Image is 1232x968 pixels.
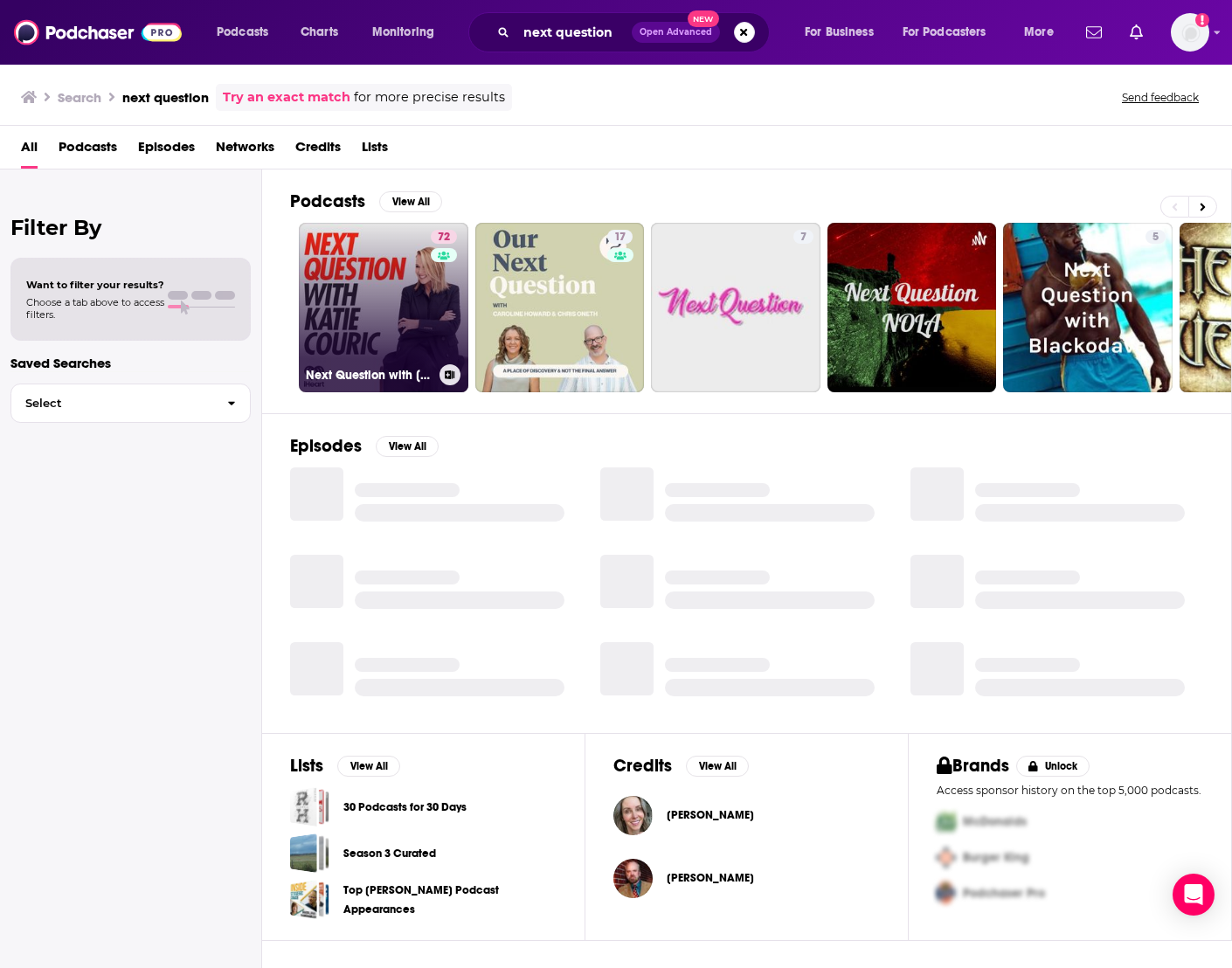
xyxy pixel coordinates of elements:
[937,784,1203,797] p: Access sponsor history on the top 5,000 podcasts.
[1016,756,1090,777] button: Unlock
[667,871,754,885] a: Mitch McCracken
[963,886,1045,901] span: Podchaser Pro
[290,435,362,457] h2: Episodes
[963,814,1027,829] span: McDonalds
[640,28,712,37] span: Open Advanced
[1171,13,1209,52] button: Show profile menu
[688,10,719,27] span: New
[930,804,963,840] img: First Pro Logo
[216,133,274,169] a: Networks
[1171,13,1209,52] span: Logged in as esmith_bg
[1024,20,1054,45] span: More
[667,871,754,885] span: [PERSON_NAME]
[290,833,329,873] a: Season 3 Curated
[122,89,209,106] h3: next question
[337,756,400,777] button: View All
[306,368,433,383] h3: Next Question with [PERSON_NAME]
[1117,90,1204,105] button: Send feedback
[343,798,467,817] a: 30 Podcasts for 30 Days
[138,133,195,169] a: Episodes
[343,881,557,919] a: Top [PERSON_NAME] Podcast Appearances
[59,133,117,169] a: Podcasts
[217,20,268,45] span: Podcasts
[14,16,182,49] img: Podchaser - Follow, Share and Rate Podcasts
[10,355,251,371] p: Saved Searches
[290,435,439,457] a: EpisodesView All
[290,755,400,777] a: ListsView All
[891,18,1012,46] button: open menu
[792,18,896,46] button: open menu
[204,18,291,46] button: open menu
[1079,17,1109,47] a: Show notifications dropdown
[937,755,1009,777] h2: Brands
[1123,17,1150,47] a: Show notifications dropdown
[295,133,341,169] a: Credits
[290,190,442,212] a: PodcastsView All
[686,756,749,777] button: View All
[21,133,38,169] a: All
[613,859,653,898] img: Mitch McCracken
[613,850,880,906] button: Mitch McCrackenMitch McCracken
[793,230,813,244] a: 7
[930,840,963,875] img: Second Pro Logo
[613,755,672,777] h2: Credits
[431,230,457,244] a: 72
[290,755,323,777] h2: Lists
[26,296,164,321] span: Choose a tab above to access filters.
[438,229,450,246] span: 72
[1145,230,1166,244] a: 5
[1152,229,1159,246] span: 5
[613,796,653,835] img: Emily Lynn Paulson
[903,20,986,45] span: For Podcasters
[299,223,468,392] a: 72Next Question with [PERSON_NAME]
[301,20,338,45] span: Charts
[376,436,439,457] button: View All
[343,844,436,863] a: Season 3 Curated
[11,398,213,409] span: Select
[10,215,251,240] h2: Filter By
[614,229,626,246] span: 17
[1173,874,1215,916] div: Open Intercom Messenger
[362,133,388,169] a: Lists
[26,279,164,291] span: Want to filter your results?
[1171,13,1209,52] img: User Profile
[1195,13,1209,27] svg: Add a profile image
[667,808,754,822] span: [PERSON_NAME]
[290,880,329,919] a: Top Paul Colligan Podcast Appearances
[1012,18,1076,46] button: open menu
[223,87,350,107] a: Try an exact match
[372,20,434,45] span: Monitoring
[516,18,632,46] input: Search podcasts, credits, & more...
[800,229,806,246] span: 7
[930,875,963,911] img: Third Pro Logo
[290,787,329,826] a: 30 Podcasts for 30 Days
[667,808,754,822] a: Emily Lynn Paulson
[10,384,251,423] button: Select
[485,12,786,52] div: Search podcasts, credits, & more...
[58,89,101,106] h3: Search
[632,22,720,43] button: Open AdvancedNew
[805,20,874,45] span: For Business
[963,850,1029,865] span: Burger King
[607,230,633,244] a: 17
[354,87,505,107] span: for more precise results
[360,18,457,46] button: open menu
[289,18,349,46] a: Charts
[475,223,645,392] a: 17
[613,787,880,843] button: Emily Lynn PaulsonEmily Lynn Paulson
[379,191,442,212] button: View All
[613,755,749,777] a: CreditsView All
[651,223,820,392] a: 7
